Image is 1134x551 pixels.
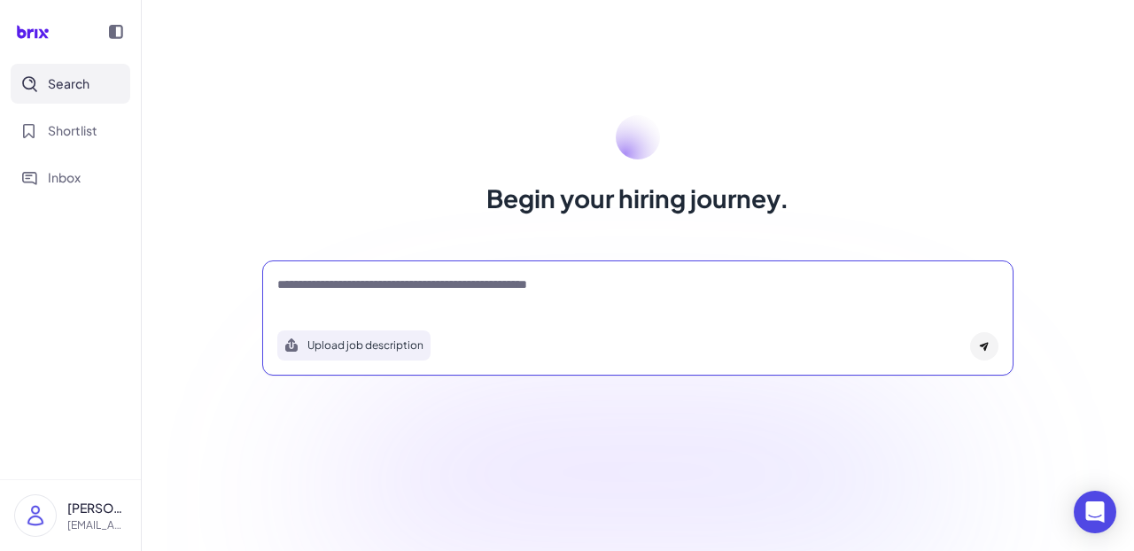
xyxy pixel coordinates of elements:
[48,121,97,140] span: Shortlist
[48,168,81,187] span: Inbox
[486,181,789,216] h1: Begin your hiring journey.
[11,64,130,104] button: Search
[277,330,431,361] button: Search using job description
[11,158,130,198] button: Inbox
[67,517,127,533] p: [EMAIL_ADDRESS][DOMAIN_NAME]
[1074,491,1116,533] div: Open Intercom Messenger
[67,499,127,517] p: [PERSON_NAME]
[11,111,130,151] button: Shortlist
[15,495,56,536] img: user_logo.png
[48,74,89,93] span: Search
